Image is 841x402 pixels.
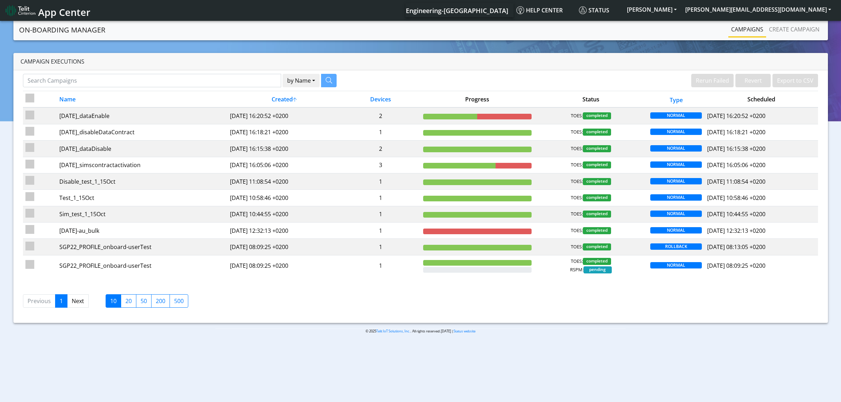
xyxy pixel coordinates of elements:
span: TOES: [571,211,583,218]
td: 3 [341,157,420,173]
span: TOES: [571,161,583,169]
span: NORMAL [650,227,702,233]
a: App Center [6,3,89,18]
th: Name [57,91,227,108]
a: Your current platform instance [405,3,508,17]
a: 1 [55,294,67,308]
td: 1 [341,255,420,276]
span: pending [584,266,612,273]
td: [DATE] 16:20:52 +0200 [227,107,341,124]
a: Campaigns [728,22,766,36]
label: 500 [170,294,188,308]
a: Help center [514,3,576,17]
span: TOES: [571,112,583,119]
span: completed [583,243,611,250]
span: [DATE] 16:20:52 +0200 [707,112,765,120]
a: Create campaign [766,22,822,36]
span: NORMAL [650,161,702,168]
span: RSPM: [570,266,584,273]
label: 200 [151,294,170,308]
span: [DATE] 11:08:54 +0200 [707,178,765,185]
span: Engineering-[GEOGRAPHIC_DATA] [406,6,508,15]
td: [DATE] 16:15:38 +0200 [227,141,341,157]
span: App Center [38,6,90,19]
button: Export to CSV [772,74,818,87]
button: Rerun Failed [691,74,734,87]
span: Status [579,6,609,14]
span: NORMAL [650,112,702,119]
th: Devices [341,91,420,108]
a: On-Boarding Manager [19,23,105,37]
div: [DATE]_dataDisable [59,144,225,153]
div: SGP22_PROFILE_onboard-userTest [59,261,225,270]
span: TOES: [571,258,583,265]
span: NORMAL [650,194,702,201]
a: Status website [454,329,475,333]
span: NORMAL [650,211,702,217]
a: Next [67,294,89,308]
th: Scheduled [705,91,818,108]
span: NORMAL [650,262,702,268]
span: [DATE] 10:44:55 +0200 [707,210,765,218]
span: completed [583,258,611,265]
label: 20 [121,294,136,308]
td: 2 [341,107,420,124]
div: [DATE]-au_bulk [59,226,225,235]
label: 50 [136,294,152,308]
span: [DATE] 08:09:25 +0200 [707,262,765,270]
span: TOES: [571,243,583,250]
span: TOES: [571,194,583,201]
th: Status [534,91,648,108]
img: status.svg [579,6,587,14]
button: by Name [283,74,320,87]
span: completed [583,178,611,185]
span: [DATE] 16:05:06 +0200 [707,161,765,169]
div: Test_1_15Oct [59,194,225,202]
span: Help center [516,6,563,14]
img: knowledge.svg [516,6,524,14]
button: Revert [735,74,771,87]
td: [DATE] 10:58:46 +0200 [227,190,341,206]
span: [DATE] 16:15:38 +0200 [707,145,765,153]
span: completed [583,129,611,136]
span: [DATE] 08:13:05 +0200 [707,243,765,251]
span: completed [583,194,611,201]
td: [DATE] 16:05:06 +0200 [227,157,341,173]
span: TOES: [571,178,583,185]
span: completed [583,211,611,218]
span: completed [583,161,611,169]
td: 1 [341,223,420,239]
img: logo-telit-cinterion-gw-new.png [6,5,35,16]
a: Telit IoT Solutions, Inc. [376,329,410,333]
td: 1 [341,239,420,255]
a: Status [576,3,623,17]
p: © 2025 . All rights reserved.[DATE] | [215,329,626,334]
div: Disable_test_1_15Oct [59,177,225,186]
span: completed [583,145,611,152]
div: [DATE]_disableDataContract [59,128,225,136]
input: Search Campaigns [23,74,282,87]
span: completed [583,227,611,234]
button: [PERSON_NAME] [623,3,681,16]
th: Type [648,91,705,108]
td: 1 [341,124,420,140]
span: TOES: [571,227,583,234]
td: 1 [341,206,420,222]
div: Sim_test_1_15Oct [59,210,225,218]
span: [DATE] 16:18:21 +0200 [707,128,765,136]
td: [DATE] 12:32:13 +0200 [227,223,341,239]
span: TOES: [571,145,583,152]
span: NORMAL [650,178,702,184]
th: Progress [420,91,534,108]
div: Campaign Executions [13,53,828,70]
div: [DATE]_dataEnable [59,112,225,120]
td: 2 [341,141,420,157]
span: NORMAL [650,145,702,152]
td: [DATE] 10:44:55 +0200 [227,206,341,222]
span: [DATE] 10:58:46 +0200 [707,194,765,202]
td: [DATE] 08:09:25 +0200 [227,239,341,255]
span: TOES: [571,129,583,136]
td: [DATE] 16:18:21 +0200 [227,124,341,140]
th: Created [227,91,341,108]
td: 1 [341,190,420,206]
